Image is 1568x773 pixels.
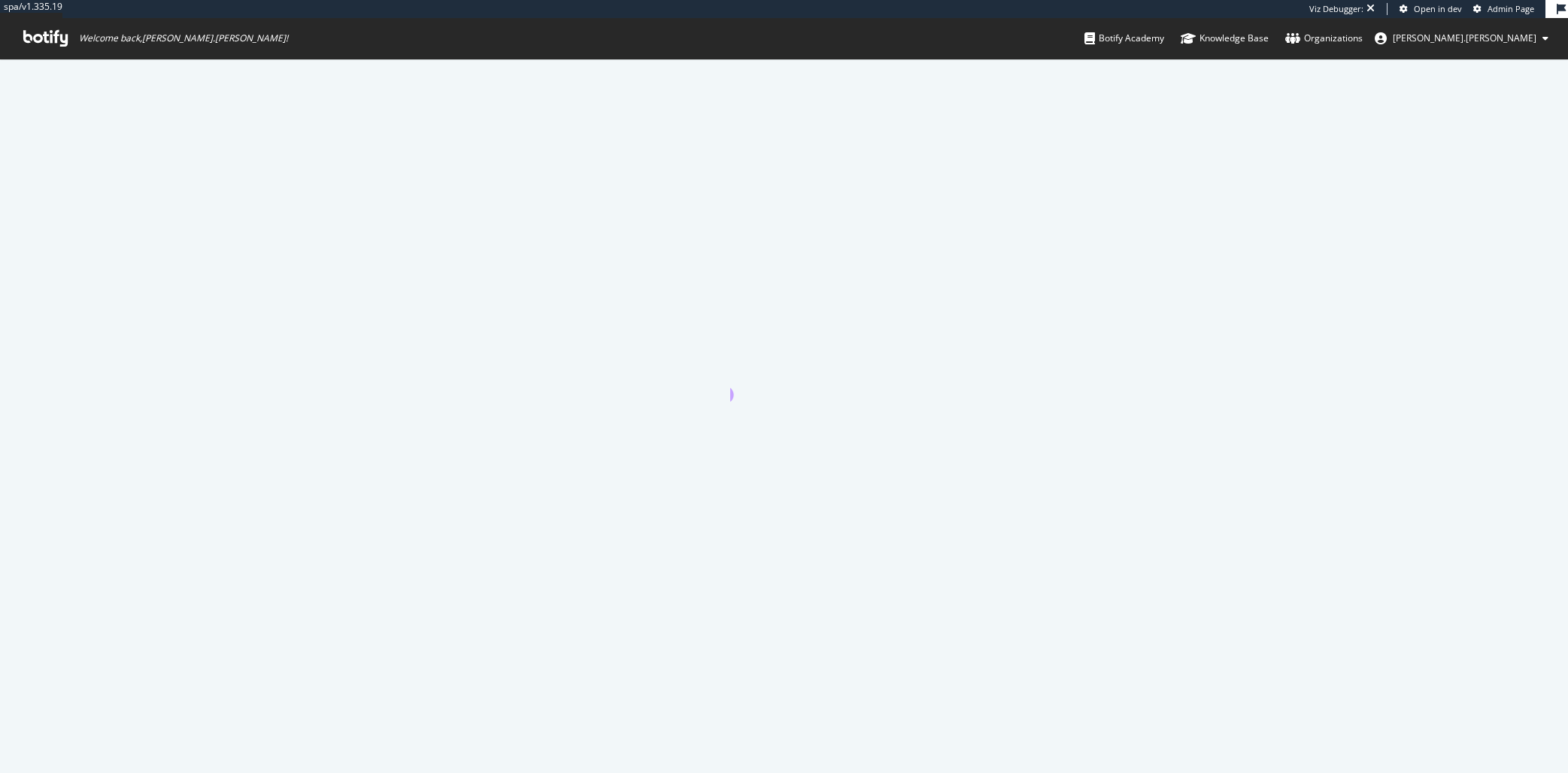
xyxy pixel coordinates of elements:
[1084,18,1164,59] a: Botify Academy
[1181,18,1269,59] a: Knowledge Base
[1084,31,1164,46] div: Botify Academy
[1309,3,1363,15] div: Viz Debugger:
[1285,18,1363,59] a: Organizations
[1363,26,1560,50] button: [PERSON_NAME].[PERSON_NAME]
[1285,31,1363,46] div: Organizations
[79,32,288,44] span: Welcome back, [PERSON_NAME].[PERSON_NAME] !
[1414,3,1462,14] span: Open in dev
[1473,3,1534,15] a: Admin Page
[1488,3,1534,14] span: Admin Page
[1181,31,1269,46] div: Knowledge Base
[1400,3,1462,15] a: Open in dev
[1393,32,1536,44] span: alex.johnson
